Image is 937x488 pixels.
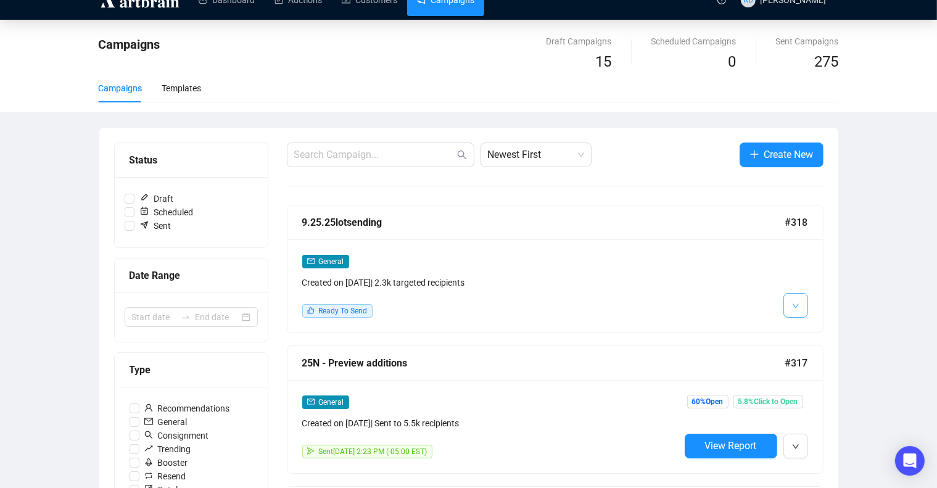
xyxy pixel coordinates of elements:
[729,53,737,70] span: 0
[139,402,235,415] span: Recommendations
[302,215,785,230] div: 9.25.25lotsending
[307,398,315,405] span: mail
[815,53,839,70] span: 275
[895,446,925,476] div: Open Intercom Messenger
[144,403,153,412] span: user
[130,152,253,168] div: Status
[733,395,803,408] span: 5.8% Click to Open
[134,219,176,233] span: Sent
[144,417,153,426] span: mail
[705,440,757,452] span: View Report
[181,312,191,322] span: to
[792,302,799,310] span: down
[792,443,799,450] span: down
[319,447,427,456] span: Sent [DATE] 2:23 PM (-05:00 EST)
[139,415,192,429] span: General
[457,150,467,160] span: search
[740,143,823,167] button: Create New
[196,310,239,324] input: End date
[144,471,153,480] span: retweet
[144,431,153,439] span: search
[307,257,315,265] span: mail
[139,456,193,469] span: Booster
[134,205,199,219] span: Scheduled
[144,444,153,453] span: rise
[307,307,315,314] span: like
[764,147,814,162] span: Create New
[287,345,823,474] a: 25N - Preview additions#317mailGeneralCreated on [DATE]| Sent to 5.5k recipientssendSent[DATE] 2:...
[307,447,315,455] span: send
[294,147,455,162] input: Search Campaign...
[99,37,160,52] span: Campaigns
[488,143,584,167] span: Newest First
[651,35,737,48] div: Scheduled Campaigns
[181,312,191,322] span: swap-right
[687,395,729,408] span: 60% Open
[319,257,344,266] span: General
[319,307,368,315] span: Ready To Send
[547,35,612,48] div: Draft Campaigns
[130,268,253,283] div: Date Range
[319,398,344,407] span: General
[144,458,153,466] span: rocket
[749,149,759,159] span: plus
[139,429,214,442] span: Consignment
[785,355,808,371] span: #317
[287,205,823,333] a: 9.25.25lotsending#318mailGeneralCreated on [DATE]| 2.3k targeted recipientslikeReady To Send
[596,53,612,70] span: 15
[302,416,680,430] div: Created on [DATE] | Sent to 5.5k recipients
[685,434,777,458] button: View Report
[99,81,142,95] div: Campaigns
[132,310,176,324] input: Start date
[302,355,785,371] div: 25N - Preview additions
[302,276,680,289] div: Created on [DATE] | 2.3k targeted recipients
[139,469,191,483] span: Resend
[785,215,808,230] span: #318
[139,442,196,456] span: Trending
[162,81,202,95] div: Templates
[776,35,839,48] div: Sent Campaigns
[134,192,179,205] span: Draft
[130,362,253,378] div: Type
